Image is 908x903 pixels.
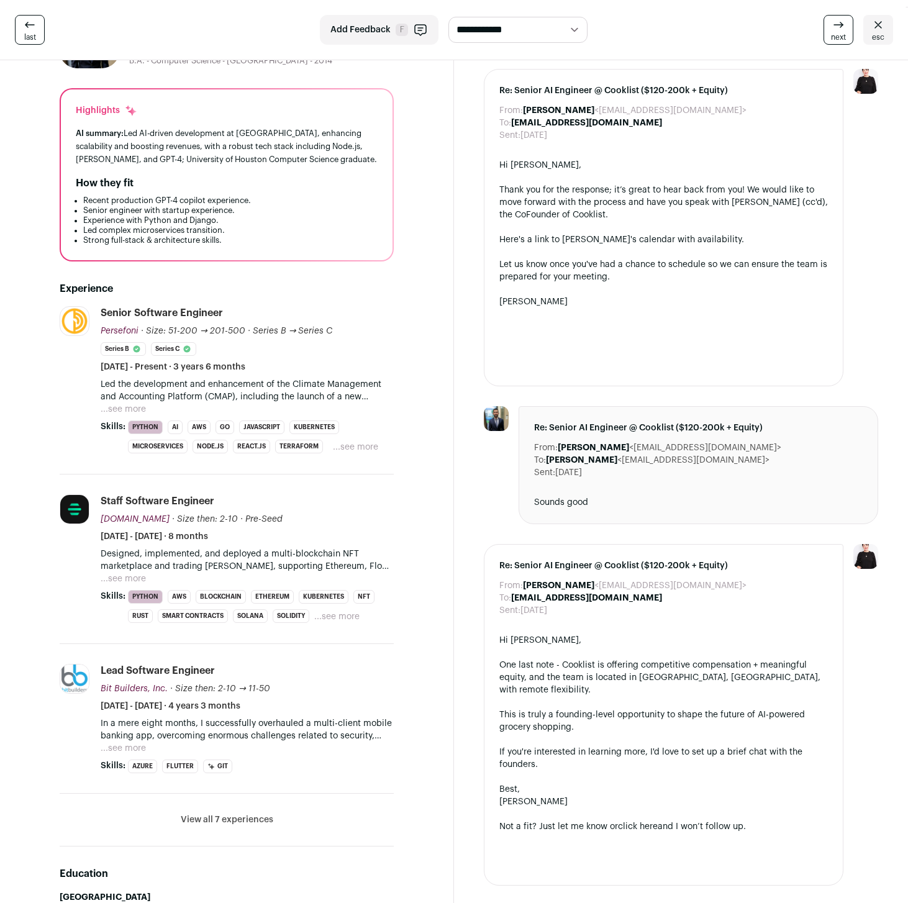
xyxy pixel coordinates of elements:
button: ...see more [314,610,360,623]
li: Smart Contracts [158,609,228,623]
img: b8567a7b48ee3cd92390958dd055aac8e4edd23ebfba366679e489fd37cf0a46.jpg [484,406,509,431]
div: One last note - Cooklist is offering competitive compensation + meaningful equity, and the team i... [499,659,828,696]
span: Skills: [101,760,125,772]
span: Pre-Seed [245,515,283,524]
li: Python [128,420,163,434]
button: View all 7 experiences [181,814,273,826]
span: AI summary: [76,129,124,137]
div: Not a fit? Just let me know or and I won’t follow up. [499,820,828,833]
span: · [240,513,243,525]
span: next [831,32,846,42]
li: Kubernetes [299,590,348,604]
img: 9240684-medium_jpg [853,544,878,569]
p: Led the development and enhancement of the Climate Management and Accounting Platform (CMAP), inc... [101,378,394,403]
span: Series B → Series C [253,327,333,335]
span: · [248,325,250,337]
dt: From: [499,104,523,117]
li: Series B [101,342,146,356]
strong: [GEOGRAPHIC_DATA] [60,893,150,902]
li: Senior engineer with startup experience. [83,206,378,216]
dt: Sent: [499,129,520,142]
li: Ethereum [251,590,294,604]
li: Solana [233,609,268,623]
h2: How they fit [76,176,134,191]
li: Azure [128,760,157,773]
dt: From: [534,442,558,454]
button: Add Feedback F [320,15,438,45]
b: [EMAIL_ADDRESS][DOMAIN_NAME] [511,119,662,127]
span: · Size then: 2-10 [172,515,238,524]
div: [PERSON_NAME] [499,796,828,808]
b: [PERSON_NAME] [558,443,629,452]
li: Experience with Python and Django. [83,216,378,225]
p: Designed, implemented, and deployed a multi-blockchain NFT marketplace and trading [PERSON_NAME],... [101,548,394,573]
div: Senior Software Engineer [101,306,223,320]
div: If you're interested in learning more, I'd love to set up a brief chat with the founders. [499,746,828,771]
li: Terraform [275,440,323,453]
img: 17b8dca311a5f6a4aa6f0660e459081b90dd3f1936524d7f898a43231449c759.jpg [60,495,89,524]
span: Skills: [101,590,125,602]
button: ...see more [101,573,146,585]
li: Strong full-stack & architecture skills. [83,235,378,245]
span: Re: Senior AI Engineer @ Cooklist ($120-200k + Equity) [534,422,863,434]
li: Git [203,760,232,773]
a: click here [618,822,658,831]
span: [DOMAIN_NAME] [101,515,170,524]
h2: Experience [60,281,394,296]
li: NFT [353,590,375,604]
li: Solidity [273,609,309,623]
span: F [396,24,408,36]
div: Staff Software Engineer [101,494,214,508]
li: Python [128,590,163,604]
div: Lead Software Engineer [101,664,215,678]
dd: <[EMAIL_ADDRESS][DOMAIN_NAME]> [546,454,770,466]
h2: Education [60,866,394,881]
span: Re: Senior AI Engineer @ Cooklist ($120-200k + Equity) [499,84,828,97]
div: This is truly a founding-level opportunity to shape the future of AI-powered grocery shopping. [499,709,828,733]
li: Node.js [193,440,228,453]
dt: Sent: [499,604,520,617]
dd: <[EMAIL_ADDRESS][DOMAIN_NAME]> [558,442,781,454]
li: Blockchain [196,590,246,604]
span: last [24,32,36,42]
dd: [DATE] [520,129,547,142]
span: Persefoni [101,327,138,335]
span: Re: Senior AI Engineer @ Cooklist ($120-200k + Equity) [499,560,828,572]
li: React.js [233,440,270,453]
img: b00397b0ecc389f5e1587180403d828c3e200d42149242786ad88639bfdd40bc.png [60,307,89,335]
span: esc [872,32,884,42]
li: Kubernetes [289,420,339,434]
div: Sounds good [534,496,863,509]
img: a21859ac784b27600fe73ff01a6fba04750d787216269441cbd0eff54602ab38.jpg [60,665,89,693]
button: ...see more [333,441,378,453]
dt: To: [499,592,511,604]
span: Skills: [101,420,125,433]
b: [PERSON_NAME] [523,106,594,115]
button: ...see more [101,742,146,755]
div: Thank you for the response; it’s great to hear back from you! We would like to move forward with ... [499,184,828,221]
li: AWS [168,590,191,604]
b: [PERSON_NAME] [546,456,617,465]
div: Led AI-driven development at [GEOGRAPHIC_DATA], enhancing scalability and boosting revenues, with... [76,127,378,166]
div: B.A. - Computer Science - [GEOGRAPHIC_DATA] - 2014 [129,56,394,66]
a: next [824,15,853,45]
span: · Size then: 2-10 → 11-50 [170,684,270,693]
li: Go [216,420,234,434]
dd: [DATE] [520,604,547,617]
b: [PERSON_NAME] [523,581,594,590]
span: [DATE] - [DATE] · 4 years 3 months [101,700,240,712]
b: [EMAIL_ADDRESS][DOMAIN_NAME] [511,594,662,602]
span: Bit Builders, Inc. [101,684,168,693]
dt: To: [499,117,511,129]
img: 9240684-medium_jpg [853,69,878,94]
dd: [DATE] [555,466,582,479]
button: ...see more [101,403,146,415]
a: Here's a link to [PERSON_NAME]'s calendar with availability. [499,235,744,244]
div: Hi [PERSON_NAME], [499,159,828,171]
li: JavaScript [239,420,284,434]
a: esc [863,15,893,45]
dd: <[EMAIL_ADDRESS][DOMAIN_NAME]> [523,579,747,592]
div: [PERSON_NAME] [499,296,828,308]
dt: To: [534,454,546,466]
span: [DATE] - Present · 3 years 6 months [101,361,245,373]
